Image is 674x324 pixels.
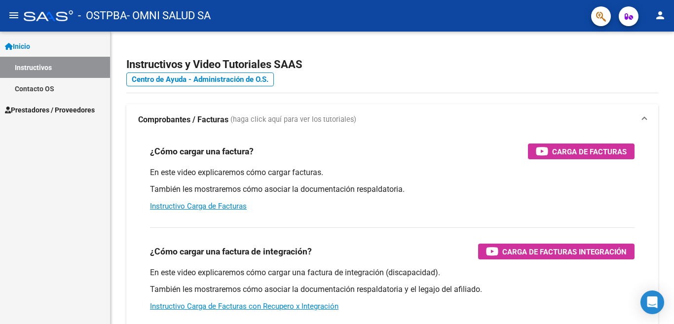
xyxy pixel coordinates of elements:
a: Centro de Ayuda - Administración de O.S. [126,72,274,86]
p: También les mostraremos cómo asociar la documentación respaldatoria y el legajo del afiliado. [150,284,635,295]
span: Prestadores / Proveedores [5,105,95,115]
p: En este video explicaremos cómo cargar facturas. [150,167,635,178]
button: Carga de Facturas [528,144,635,159]
span: - OMNI SALUD SA [127,5,211,27]
span: - OSTPBA [78,5,127,27]
a: Instructivo Carga de Facturas [150,202,247,211]
span: Carga de Facturas Integración [502,246,627,258]
strong: Comprobantes / Facturas [138,114,228,125]
div: Open Intercom Messenger [640,290,664,314]
p: En este video explicaremos cómo cargar una factura de integración (discapacidad). [150,267,635,278]
span: Carga de Facturas [552,145,627,158]
h2: Instructivos y Video Tutoriales SAAS [126,55,658,74]
h3: ¿Cómo cargar una factura de integración? [150,245,312,258]
p: También les mostraremos cómo asociar la documentación respaldatoria. [150,184,635,195]
mat-icon: menu [8,9,20,21]
h3: ¿Cómo cargar una factura? [150,144,254,158]
mat-icon: person [654,9,666,21]
button: Carga de Facturas Integración [478,244,635,259]
span: (haga click aquí para ver los tutoriales) [230,114,356,125]
mat-expansion-panel-header: Comprobantes / Facturas (haga click aquí para ver los tutoriales) [126,104,658,136]
a: Instructivo Carga de Facturas con Recupero x Integración [150,302,338,311]
span: Inicio [5,41,30,52]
